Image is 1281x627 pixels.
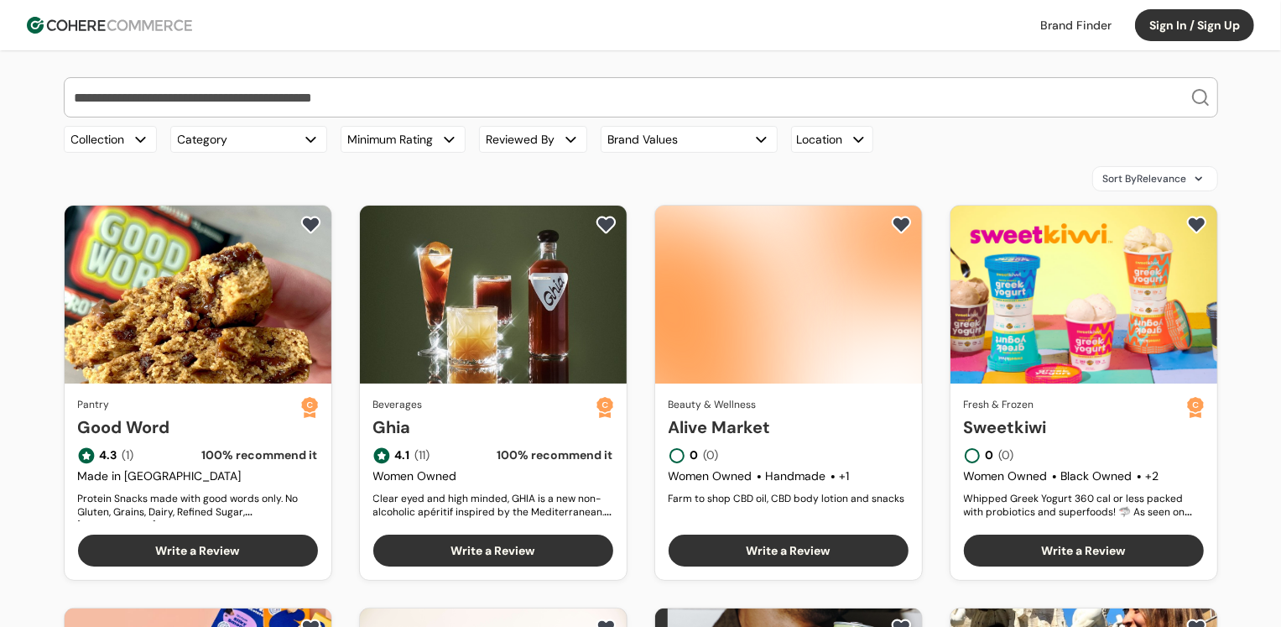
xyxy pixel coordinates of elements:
a: Ghia [373,415,596,440]
button: add to favorite [888,212,915,238]
button: add to favorite [1183,212,1211,238]
a: Good Word [78,415,301,440]
a: Alive Market [669,415,909,440]
button: Sign In / Sign Up [1135,9,1254,41]
button: add to favorite [297,212,325,238]
button: Write a Review [373,535,613,567]
span: Sort By Relevance [1103,171,1187,186]
button: Write a Review [964,535,1204,567]
button: add to favorite [592,212,620,238]
button: Write a Review [78,535,318,567]
a: Sweetkiwi [964,415,1187,440]
button: Write a Review [669,535,909,567]
img: Cohere Logo [27,17,192,34]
